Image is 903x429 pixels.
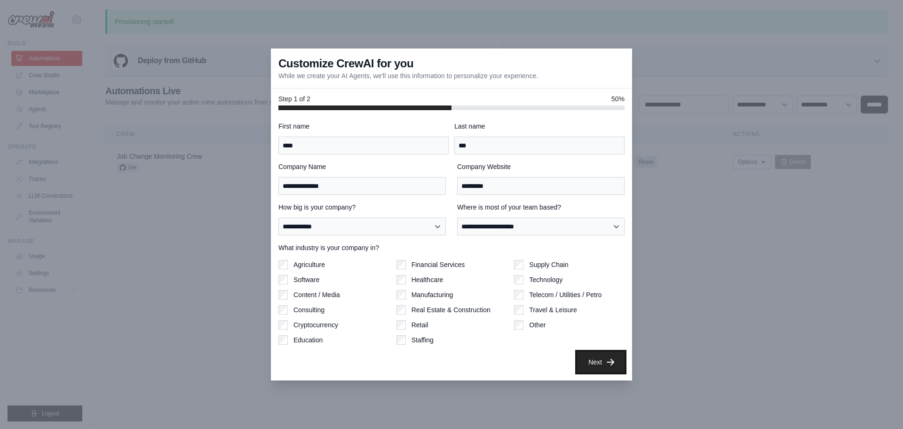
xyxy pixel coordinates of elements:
[412,305,491,315] label: Real Estate & Construction
[529,290,602,299] label: Telecom / Utilities / Petro
[278,71,538,81] p: While we create your AI Agents, we'll use this information to personalize your experience.
[454,121,625,131] label: Last name
[529,320,546,330] label: Other
[412,320,428,330] label: Retail
[412,275,444,284] label: Healthcare
[457,202,625,212] label: Where is most of your team based?
[412,335,434,345] label: Staffing
[529,260,568,269] label: Supply Chain
[293,290,340,299] label: Content / Media
[278,121,449,131] label: First name
[529,305,577,315] label: Travel & Leisure
[412,290,453,299] label: Manufacturing
[412,260,465,269] label: Financial Services
[293,260,325,269] label: Agriculture
[278,243,625,252] label: What industry is your company in?
[293,305,325,315] label: Consulting
[293,275,319,284] label: Software
[293,320,338,330] label: Cryptocurrency
[278,162,446,171] label: Company Name
[577,352,625,372] button: Next
[529,275,562,284] label: Technology
[457,162,625,171] label: Company Website
[278,94,310,104] span: Step 1 of 2
[278,56,413,71] h3: Customize CrewAI for you
[293,335,323,345] label: Education
[611,94,625,104] span: 50%
[278,202,446,212] label: How big is your company?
